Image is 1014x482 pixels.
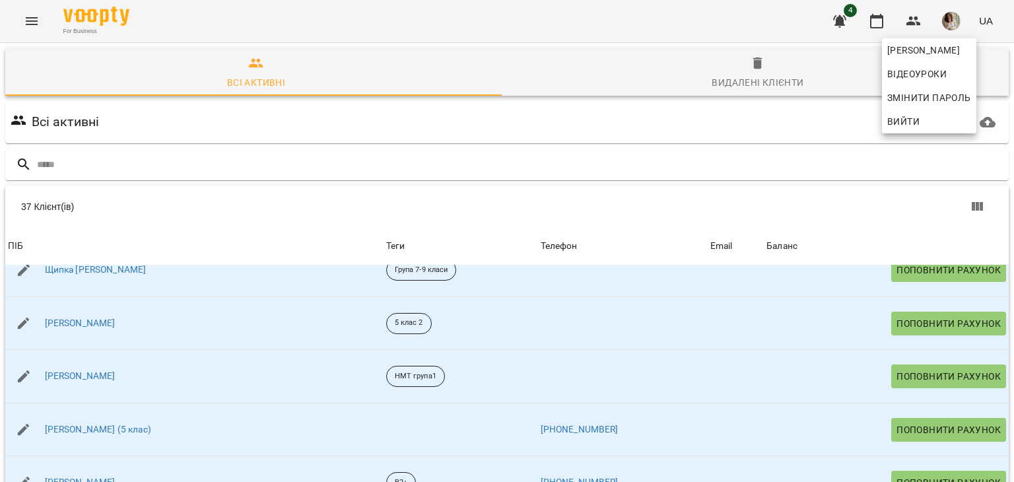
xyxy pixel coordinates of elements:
a: Змінити пароль [882,86,976,110]
a: Відеоуроки [882,62,952,86]
span: Вийти [887,114,920,129]
a: [PERSON_NAME] [882,38,976,62]
span: Відеоуроки [887,66,947,82]
span: Змінити пароль [887,90,971,106]
button: Вийти [882,110,976,133]
span: [PERSON_NAME] [887,42,971,58]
